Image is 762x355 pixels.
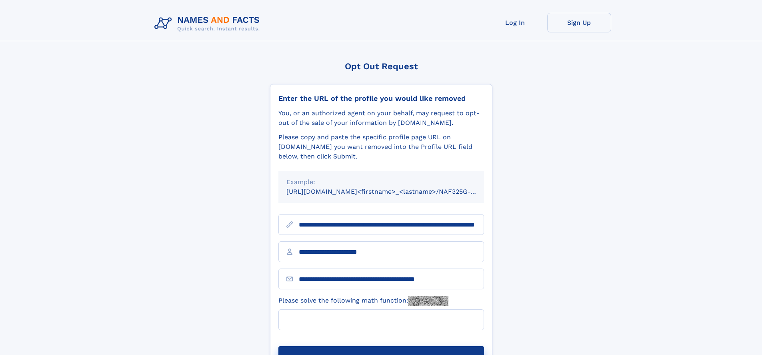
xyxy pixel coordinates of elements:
div: Example: [286,177,476,187]
a: Log In [483,13,547,32]
div: Opt Out Request [270,61,492,71]
img: Logo Names and Facts [151,13,266,34]
a: Sign Up [547,13,611,32]
label: Please solve the following math function: [278,296,448,306]
div: You, or an authorized agent on your behalf, may request to opt-out of the sale of your informatio... [278,108,484,128]
small: [URL][DOMAIN_NAME]<firstname>_<lastname>/NAF325G-xxxxxxxx [286,188,499,195]
div: Please copy and paste the specific profile page URL on [DOMAIN_NAME] you want removed into the Pr... [278,132,484,161]
div: Enter the URL of the profile you would like removed [278,94,484,103]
